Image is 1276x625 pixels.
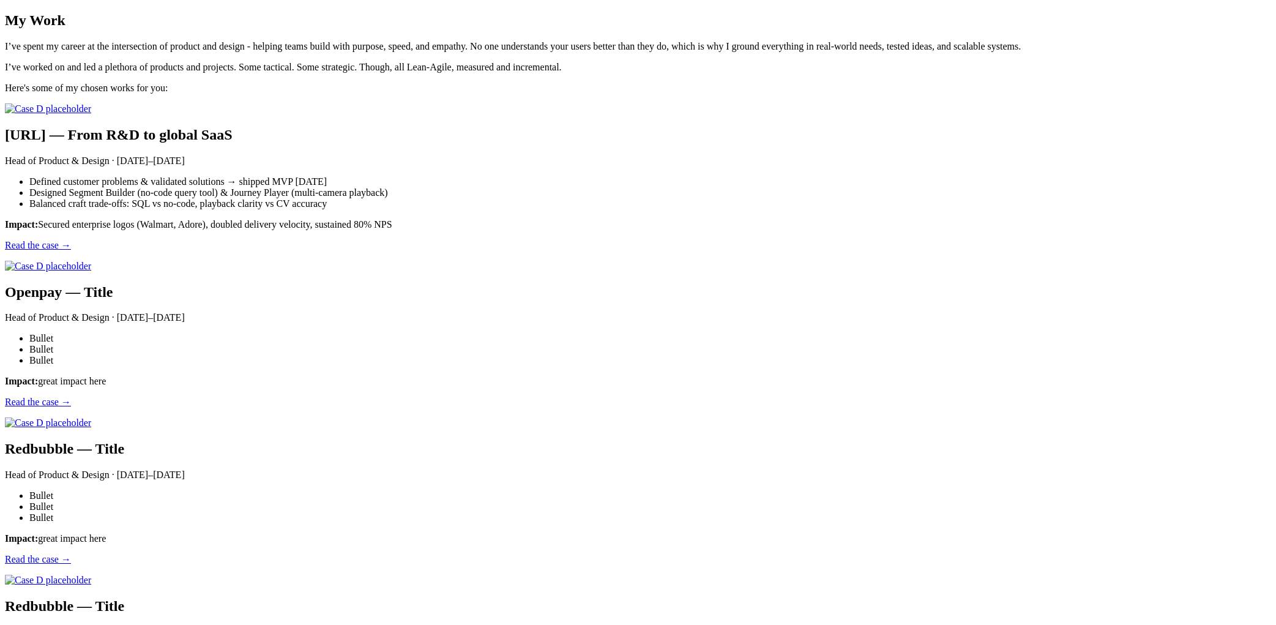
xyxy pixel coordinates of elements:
strong: Impact: [5,219,38,230]
p: Secured enterprise logos (Walmart, Adore), doubled delivery velocity, sustained 80% NPS [5,219,1271,230]
strong: Impact: [5,376,38,386]
img: Case D placeholder [5,575,91,586]
p: great impact here [5,533,1271,544]
strong: Impact: [5,533,38,544]
h1: My Work [5,12,1271,29]
h2: [URL] — From R&D to global SaaS [5,127,1271,143]
a: Read the case → [5,397,71,407]
p: I’ve spent my career at the intersection of product and design - helping teams build with purpose... [5,41,1271,52]
img: Case D placeholder [5,261,91,272]
li: Bullet [29,512,1271,523]
li: Bullet [29,344,1271,355]
li: Bullet [29,501,1271,512]
a: Read the case → [5,240,71,250]
p: I’ve worked on and led a plethora of products and projects. Some tactical. Some strategic. Though... [5,62,1271,73]
p: Here's some of my chosen works for you: [5,83,1271,94]
p: great impact here [5,376,1271,387]
h2: Openpay — Title [5,284,1271,301]
img: Case D placeholder [5,417,91,429]
p: Head of Product & Design · [DATE]–[DATE] [5,470,1271,481]
li: Defined customer problems & validated solutions → shipped MVP [DATE] [29,176,1271,187]
li: Bullet [29,490,1271,501]
p: Head of Product & Design · [DATE]–[DATE] [5,312,1271,323]
li: Bullet [29,355,1271,366]
img: Case D placeholder [5,103,91,114]
li: Bullet [29,333,1271,344]
li: Designed Segment Builder (no-code query tool) & Journey Player (multi-camera playback) [29,187,1271,198]
h2: Redbubble — Title [5,441,1271,457]
p: Head of Product & Design · [DATE]–[DATE] [5,155,1271,167]
a: Read the case → [5,554,71,564]
li: Balanced craft trade-offs: SQL vs no-code, playback clarity vs CV accuracy [29,198,1271,209]
h2: Redbubble — Title [5,598,1271,615]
